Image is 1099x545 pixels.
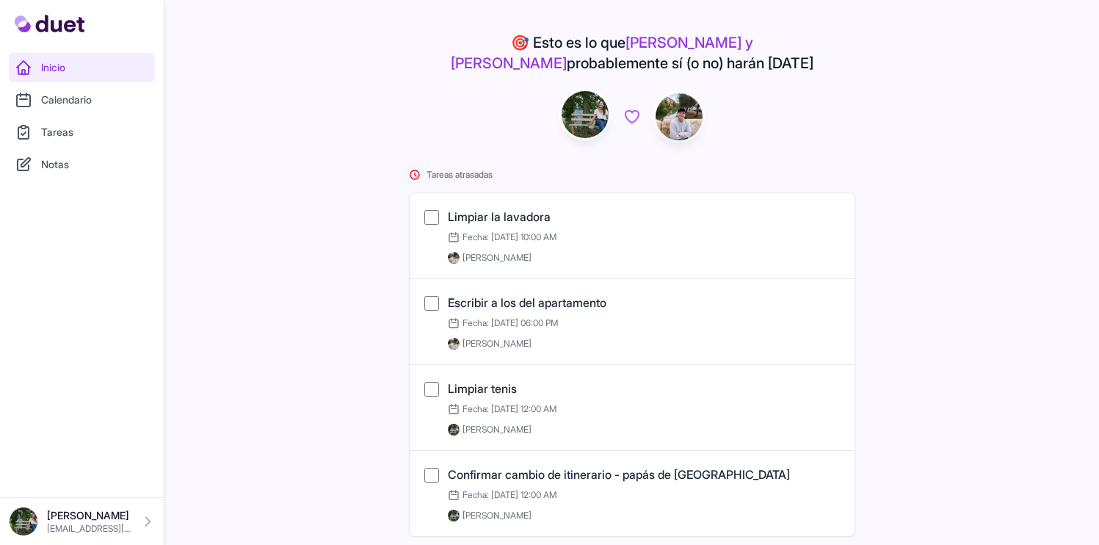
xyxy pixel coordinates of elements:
[448,295,606,310] a: Escribir a los del apartamento
[409,169,855,181] h2: Tareas atrasadas
[9,118,155,147] a: Tareas
[9,53,155,82] a: Inicio
[448,231,556,243] span: Fecha: [DATE] 10:00 AM
[448,403,556,415] span: Fecha: [DATE] 12:00 AM
[409,32,855,73] h4: 🎯 Esto es lo que probablemente sí (o no) harán [DATE]
[448,252,460,264] img: IMG_0278.jpeg
[448,467,790,482] a: Confirmar cambio de itinerario - papás de [GEOGRAPHIC_DATA]
[562,91,609,138] img: DSC08576_Original.jpeg
[47,508,131,523] p: [PERSON_NAME]
[448,381,517,396] a: Limpiar tenis
[463,510,532,521] span: [PERSON_NAME]
[448,489,556,501] span: Fecha: [DATE] 12:00 AM
[47,523,131,535] p: [EMAIL_ADDRESS][DOMAIN_NAME]
[448,510,460,521] img: DSC08576_Original.jpeg
[448,209,551,224] a: Limpiar la lavadora
[9,507,155,536] a: [PERSON_NAME] [EMAIL_ADDRESS][DOMAIN_NAME]
[656,93,703,140] img: IMG_0278.jpeg
[9,150,155,179] a: Notas
[9,507,38,536] img: DSC08576_Original.jpeg
[448,338,460,350] img: IMG_0278.jpeg
[463,338,532,350] span: [PERSON_NAME]
[463,252,532,264] span: [PERSON_NAME]
[448,317,558,329] span: Fecha: [DATE] 06:00 PM
[9,85,155,115] a: Calendario
[448,424,460,436] img: DSC08576_Original.jpeg
[463,424,532,436] span: [PERSON_NAME]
